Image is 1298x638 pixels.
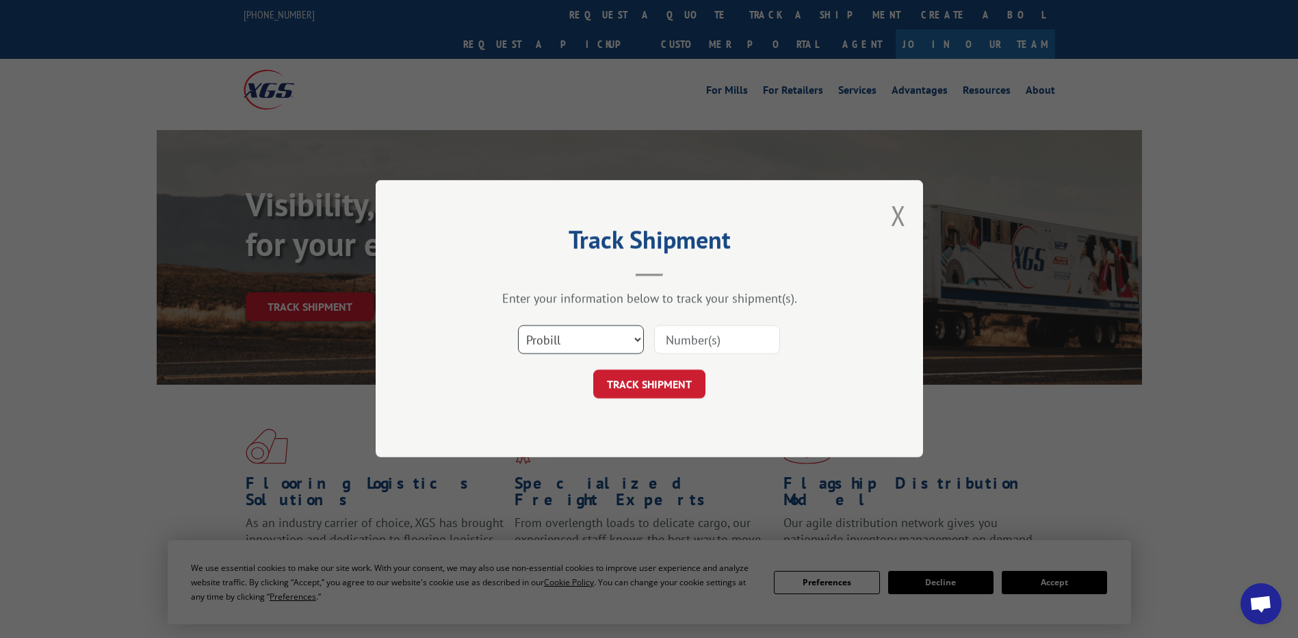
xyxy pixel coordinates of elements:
div: Open chat [1241,583,1282,624]
button: Close modal [891,197,906,233]
input: Number(s) [654,326,780,355]
button: TRACK SHIPMENT [593,370,705,399]
h2: Track Shipment [444,230,855,256]
div: Enter your information below to track your shipment(s). [444,291,855,307]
